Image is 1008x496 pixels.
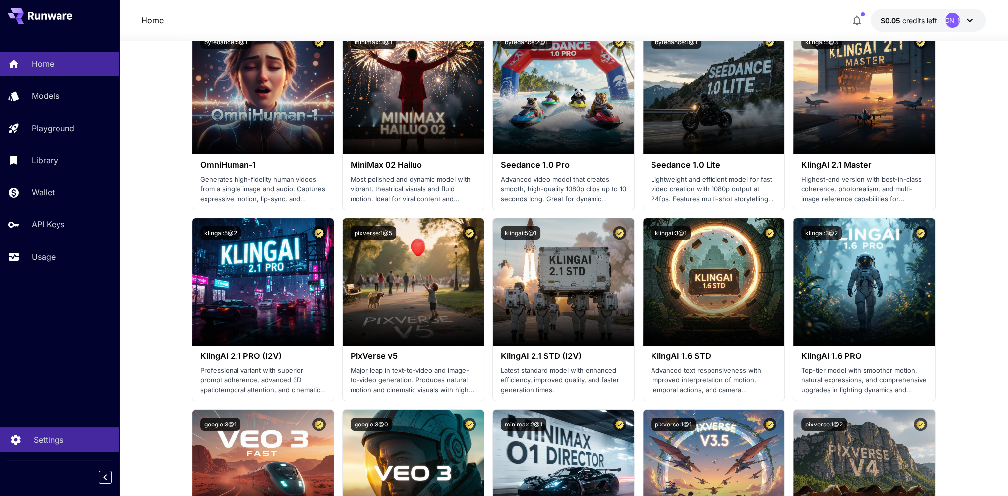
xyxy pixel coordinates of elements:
div: Виджет чата [786,97,1008,496]
p: Most polished and dynamic model with vibrant, theatrical visuals and fluid motion. Ideal for vira... [351,175,476,204]
img: alt [343,218,484,346]
div: Collapse sidebar [106,468,119,486]
p: Advanced text responsiveness with improved interpretation of motion, temporal actions, and camera... [651,366,776,395]
p: Professional variant with superior prompt adherence, advanced 3D spatiotemporal attention, and ci... [200,366,326,395]
p: API Keys [32,218,64,230]
h3: PixVerse v5 [351,352,476,361]
h3: KlingAI 2.1 STD (I2V) [501,352,626,361]
h3: KlingAI 2.1 PRO (I2V) [200,352,326,361]
p: Models [32,90,59,102]
h3: KlingAI 1.6 STD [651,352,776,361]
button: klingai:3@1 [651,226,691,240]
button: Certified Model – Vetted for best performance and includes a commercial license. [312,35,326,49]
p: Lightweight and efficient model for fast video creation with 1080p output at 24fps. Features mult... [651,175,776,204]
p: Library [32,154,58,166]
h3: MiniMax 02 Hailuo [351,160,476,170]
button: Certified Model – Vetted for best performance and includes a commercial license. [463,418,476,431]
button: Collapse sidebar [99,471,112,484]
button: minimax:3@1 [351,35,396,49]
p: Major leap in text-to-video and image-to-video generation. Produces natural motion and cinematic ... [351,366,476,395]
button: Certified Model – Vetted for best performance and includes a commercial license. [613,226,626,240]
button: pixverse:1@1 [651,418,696,431]
iframe: Chat Widget [786,97,1008,496]
button: bytedance:2@1 [501,35,552,49]
button: klingai:5@2 [200,226,241,240]
button: Certified Model – Vetted for best performance and includes a commercial license. [914,35,927,49]
button: bytedance:1@1 [651,35,701,49]
button: google:3@0 [351,418,392,431]
img: alt [493,218,634,346]
button: $0.05[PERSON_NAME] [871,9,986,32]
img: alt [493,27,634,154]
button: minimax:2@1 [501,418,546,431]
img: alt [793,27,935,154]
p: Usage [32,251,56,263]
button: bytedance:5@1 [200,35,251,49]
h3: OmniHuman‑1 [200,160,326,170]
img: alt [192,27,334,154]
button: Certified Model – Vetted for best performance and includes a commercial license. [463,35,476,49]
h3: Seedance 1.0 Lite [651,160,776,170]
button: Certified Model – Vetted for best performance and includes a commercial license. [763,35,776,49]
nav: breadcrumb [141,14,164,26]
button: Certified Model – Vetted for best performance and includes a commercial license. [613,35,626,49]
button: klingai:5@1 [501,226,540,240]
button: Certified Model – Vetted for best performance and includes a commercial license. [763,418,776,431]
span: $0.05 [881,16,902,25]
button: pixverse:1@5 [351,226,396,240]
p: Advanced video model that creates smooth, high-quality 1080p clips up to 10 seconds long. Great f... [501,175,626,204]
button: google:3@1 [200,418,240,431]
button: klingai:5@3 [801,35,842,49]
div: [PERSON_NAME] [945,13,960,28]
p: Generates high-fidelity human videos from a single image and audio. Captures expressive motion, l... [200,175,326,204]
p: Home [32,58,54,70]
img: alt [643,27,784,154]
img: alt [643,218,784,346]
button: Certified Model – Vetted for best performance and includes a commercial license. [613,418,626,431]
button: Certified Model – Vetted for best performance and includes a commercial license. [763,226,776,240]
img: alt [192,218,334,346]
p: Playground [32,122,74,134]
p: Latest standard model with enhanced efficiency, improved quality, and faster generation times. [501,366,626,395]
h3: Seedance 1.0 Pro [501,160,626,170]
img: alt [343,27,484,154]
span: credits left [902,16,937,25]
div: $0.05 [881,15,937,26]
p: Settings [34,434,63,446]
button: Certified Model – Vetted for best performance and includes a commercial license. [312,418,326,431]
p: Wallet [32,186,55,198]
button: Certified Model – Vetted for best performance and includes a commercial license. [463,226,476,240]
button: Certified Model – Vetted for best performance and includes a commercial license. [312,226,326,240]
a: Home [141,14,164,26]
